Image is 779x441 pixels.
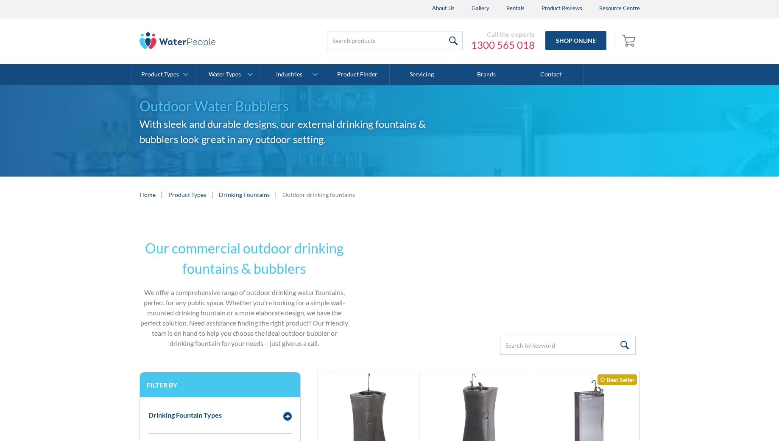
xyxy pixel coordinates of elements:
[274,189,278,199] div: |
[210,189,215,199] div: |
[196,64,260,85] a: Water Types
[500,336,636,355] input: Search by keyword
[545,31,606,50] a: Shop Online
[598,374,637,385] div: Best Seller
[390,64,454,85] a: Servicing
[146,381,294,389] h3: Filter by
[131,64,195,85] a: Product Types
[622,34,638,47] img: shopping cart
[471,30,535,39] div: Call the experts
[140,190,156,199] a: Home
[620,31,640,51] a: Open cart
[454,64,519,85] a: Brands
[327,31,463,50] input: Search products
[160,189,164,199] div: |
[140,32,216,49] img: The Water People
[282,190,355,199] div: Outdoor drinking fountains
[148,410,222,420] div: Drinking Fountain Types
[219,190,270,199] a: Drinking Fountains
[140,96,431,116] h1: Outdoor Water Bubblers
[140,287,350,348] p: We offer a comprehensive range of outdoor drinking water fountains, perfect for any public space....
[140,238,350,279] h2: Our commercial outdoor drinking fountains & bubblers
[325,64,390,85] a: Product Finder
[276,71,302,78] div: Industries
[141,71,179,78] div: Product Types
[260,64,324,85] a: Industries
[209,71,241,78] div: Water Types
[471,39,535,51] a: 1300 565 018
[168,190,206,199] a: Product Types
[140,116,431,147] h2: With sleek and durable designs, our external drinking fountains & bubblers look great in any outd...
[519,64,584,85] a: Contact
